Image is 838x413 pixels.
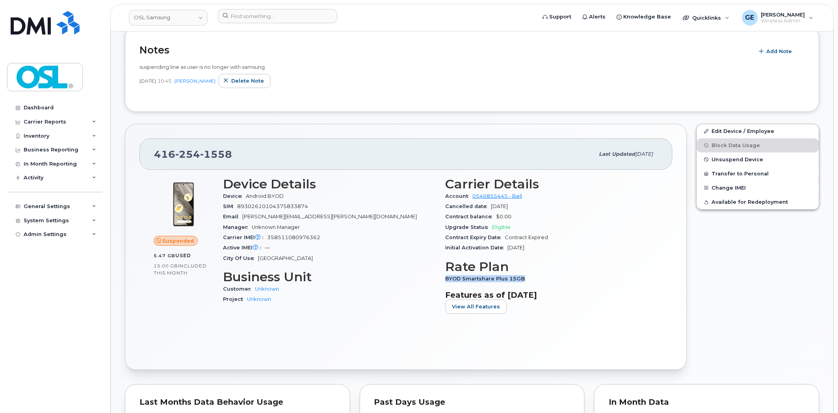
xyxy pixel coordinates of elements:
[697,195,819,209] button: Available for Redeployment
[473,193,522,199] a: 0546855445 - Bell
[446,276,530,282] span: BYOD Smartshare Plus 15GB
[154,263,178,269] span: 15.00 GB
[697,167,819,181] button: Transfer to Personal
[223,224,252,230] span: Manager
[154,253,175,258] span: 5.47 GB
[446,203,491,209] span: Cancelled date
[712,199,788,205] span: Available for Redeployment
[697,124,819,138] a: Edit Device / Employee
[505,234,548,240] span: Contract Expired
[252,224,300,230] span: Unknown Manager
[175,253,191,258] span: used
[175,148,200,160] span: 254
[446,290,659,300] h3: Features as of [DATE]
[237,203,308,209] span: 89302610104375833874
[609,399,805,407] div: In Month Data
[231,77,264,85] span: Delete note
[737,10,819,26] div: Gregory Easton
[712,157,764,162] span: Unsuspend Device
[635,151,653,157] span: [DATE]
[139,44,750,56] h2: Notes
[446,245,508,251] span: Initial Activation Date
[550,13,572,21] span: Support
[452,303,500,310] span: View All Features
[163,237,194,245] span: Suspended
[154,263,207,276] span: included this month
[697,181,819,195] button: Change IMEI
[223,203,237,209] span: SIM
[154,148,232,160] span: 416
[139,77,156,84] span: [DATE]
[160,181,207,228] img: unnamed.png
[374,399,570,407] div: Past Days Usage
[599,151,635,157] span: Last updated
[745,13,754,22] span: GE
[223,286,255,292] span: Customer
[175,78,216,84] a: [PERSON_NAME]
[624,13,671,21] span: Knowledge Base
[158,77,171,84] span: 10:45
[446,300,507,314] button: View All Features
[139,64,265,70] span: suspending line as user is no longer with samsung
[223,255,258,261] span: City Of Use
[761,18,805,24] span: Wireless Admin
[223,214,242,219] span: Email
[242,214,417,219] span: [PERSON_NAME][EMAIL_ADDRESS][PERSON_NAME][DOMAIN_NAME]
[611,9,677,25] a: Knowledge Base
[247,296,271,302] a: Unknown
[697,138,819,153] button: Block Data Usage
[446,224,492,230] span: Upgrade Status
[496,214,512,219] span: $0.00
[218,9,337,23] input: Find something...
[697,153,819,167] button: Unsuspend Device
[754,44,799,59] button: Add Note
[200,148,232,160] span: 1558
[446,260,659,274] h3: Rate Plan
[693,15,721,21] span: Quicklinks
[446,234,505,240] span: Contract Expiry Date
[255,286,279,292] a: Unknown
[446,193,473,199] span: Account
[223,270,436,284] h3: Business Unit
[246,193,284,199] span: Android BYOD
[265,245,270,251] span: —
[761,11,805,18] span: [PERSON_NAME]
[589,13,606,21] span: Alerts
[223,296,247,302] span: Project
[223,234,267,240] span: Carrier IMEI
[223,177,436,191] h3: Device Details
[508,245,525,251] span: [DATE]
[129,10,208,26] a: OSL Samsung
[537,9,577,25] a: Support
[492,224,511,230] span: Eligible
[577,9,611,25] a: Alerts
[678,10,735,26] div: Quicklinks
[139,399,336,407] div: Last Months Data Behavior Usage
[446,214,496,219] span: Contract balance
[258,255,313,261] span: [GEOGRAPHIC_DATA]
[223,245,265,251] span: Active IMEI
[223,193,246,199] span: Device
[767,48,792,55] span: Add Note
[267,234,320,240] span: 358511080976362
[491,203,508,209] span: [DATE]
[219,74,271,88] button: Delete note
[446,177,659,191] h3: Carrier Details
